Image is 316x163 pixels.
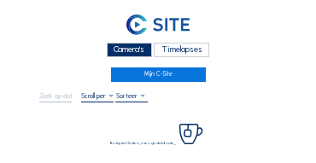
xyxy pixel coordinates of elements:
[110,141,176,145] span: Bezig met laden, even geduld aub...
[126,15,190,36] img: C-SITE Logo
[107,43,152,57] div: Camera's
[39,91,72,100] input: Zoek op datum 󰅀
[154,43,209,57] div: Timelapses
[39,13,277,40] a: C-SITE Logo
[111,67,206,82] a: Mijn C-Site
